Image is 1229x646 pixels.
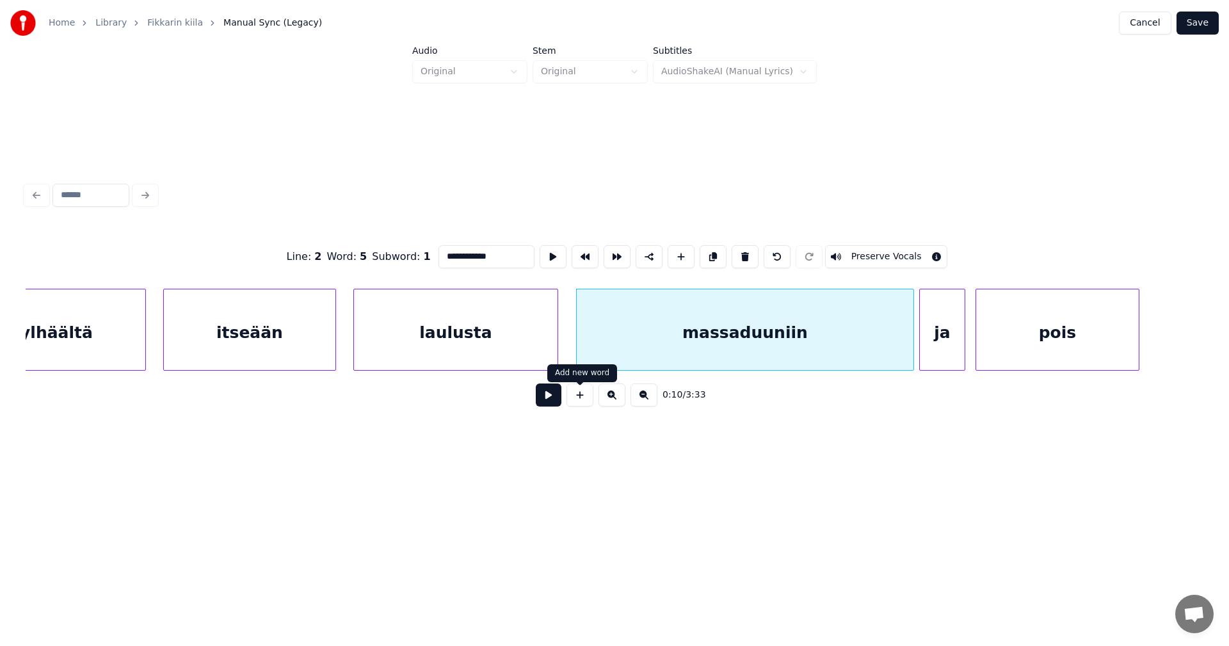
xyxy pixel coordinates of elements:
[653,46,817,55] label: Subtitles
[825,245,948,268] button: Toggle
[49,17,322,29] nav: breadcrumb
[372,249,430,264] div: Subword :
[555,368,609,378] div: Add new word
[95,17,127,29] a: Library
[314,250,321,262] span: 2
[663,389,693,401] div: /
[1119,12,1171,35] button: Cancel
[663,389,682,401] span: 0:10
[223,17,322,29] span: Manual Sync (Legacy)
[533,46,648,55] label: Stem
[1177,12,1219,35] button: Save
[49,17,75,29] a: Home
[1175,595,1214,633] a: Avoin keskustelu
[287,249,322,264] div: Line :
[686,389,705,401] span: 3:33
[412,46,527,55] label: Audio
[424,250,431,262] span: 1
[360,250,367,262] span: 5
[327,249,367,264] div: Word :
[10,10,36,36] img: youka
[147,17,203,29] a: Fikkarin kiila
